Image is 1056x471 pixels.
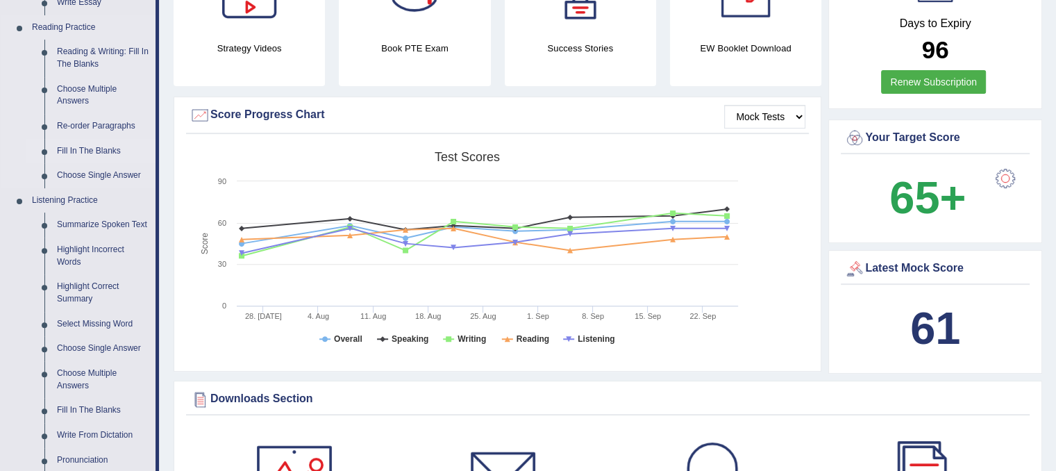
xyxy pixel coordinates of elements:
[51,312,156,337] a: Select Missing Word
[26,15,156,40] a: Reading Practice
[339,41,490,56] h4: Book PTE Exam
[174,41,325,56] h4: Strategy Videos
[844,128,1026,149] div: Your Target Score
[308,312,329,320] tspan: 4. Aug
[470,312,496,320] tspan: 25. Aug
[51,398,156,423] a: Fill In The Blanks
[51,40,156,76] a: Reading & Writing: Fill In The Blanks
[435,150,500,164] tspan: Test scores
[51,336,156,361] a: Choose Single Answer
[26,188,156,213] a: Listening Practice
[844,258,1026,279] div: Latest Mock Score
[51,238,156,274] a: Highlight Incorrect Words
[582,312,604,320] tspan: 8. Sep
[889,172,966,223] b: 65+
[392,334,428,344] tspan: Speaking
[51,423,156,448] a: Write From Dictation
[458,334,486,344] tspan: Writing
[527,312,549,320] tspan: 1. Sep
[670,41,821,56] h4: EW Booklet Download
[844,17,1026,30] h4: Days to Expiry
[517,334,549,344] tspan: Reading
[222,301,226,310] text: 0
[51,77,156,114] a: Choose Multiple Answers
[505,41,656,56] h4: Success Stories
[200,233,210,255] tspan: Score
[415,312,441,320] tspan: 18. Aug
[218,260,226,268] text: 30
[360,312,386,320] tspan: 11. Aug
[51,361,156,398] a: Choose Multiple Answers
[51,213,156,238] a: Summarize Spoken Text
[51,139,156,164] a: Fill In The Blanks
[578,334,614,344] tspan: Listening
[910,303,960,354] b: 61
[635,312,661,320] tspan: 15. Sep
[922,36,949,63] b: 96
[51,114,156,139] a: Re-order Paragraphs
[190,105,805,126] div: Score Progress Chart
[218,177,226,185] text: 90
[689,312,716,320] tspan: 22. Sep
[190,389,1026,410] div: Downloads Section
[334,334,362,344] tspan: Overall
[51,163,156,188] a: Choose Single Answer
[881,70,986,94] a: Renew Subscription
[218,219,226,227] text: 60
[245,312,282,320] tspan: 28. [DATE]
[51,274,156,311] a: Highlight Correct Summary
